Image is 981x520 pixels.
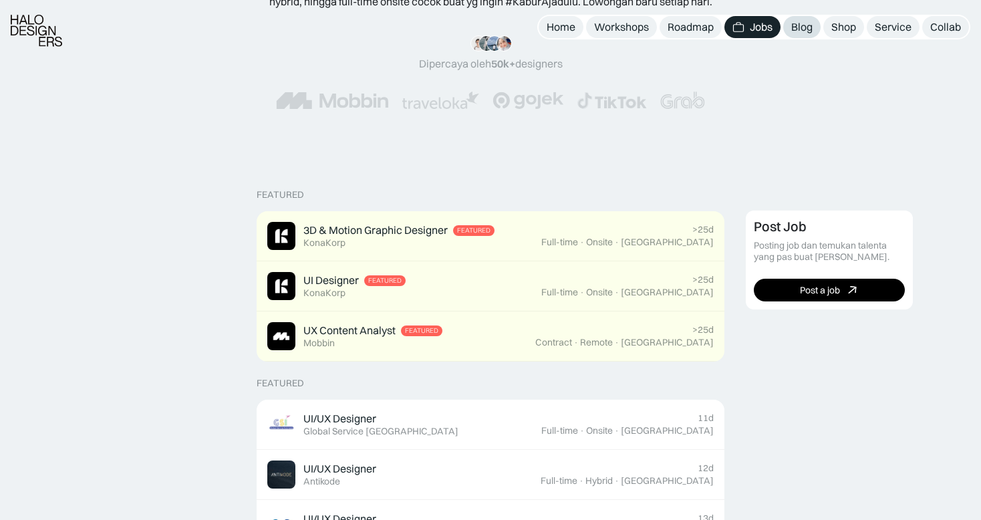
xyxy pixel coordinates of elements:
[594,20,649,34] div: Workshops
[405,327,438,335] div: Featured
[257,261,724,311] a: Job ImageUI DesignerFeaturedKonaKorp>25dFull-time·Onsite·[GEOGRAPHIC_DATA]
[754,219,807,235] div: Post Job
[621,425,714,436] div: [GEOGRAPHIC_DATA]
[621,287,714,298] div: [GEOGRAPHIC_DATA]
[303,412,376,426] div: UI/UX Designer
[800,285,840,296] div: Post a job
[267,272,295,300] img: Job Image
[831,20,856,34] div: Shop
[257,400,724,450] a: Job ImageUI/UX DesignerGlobal Service [GEOGRAPHIC_DATA]11dFull-time·Onsite·[GEOGRAPHIC_DATA]
[535,337,572,348] div: Contract
[303,323,396,338] div: UX Content Analyst
[541,237,578,248] div: Full-time
[539,16,583,38] a: Home
[541,475,577,487] div: Full-time
[579,237,585,248] div: ·
[750,20,773,34] div: Jobs
[614,475,619,487] div: ·
[303,223,448,237] div: 3D & Motion Graphic Designer
[754,279,905,301] a: Post a job
[754,240,905,263] div: Posting job dan temukan talenta yang pas buat [PERSON_NAME].
[621,337,714,348] div: [GEOGRAPHIC_DATA]
[783,16,821,38] a: Blog
[257,378,304,389] div: Featured
[621,475,714,487] div: [GEOGRAPHIC_DATA]
[698,463,714,474] div: 12d
[579,475,584,487] div: ·
[586,16,657,38] a: Workshops
[791,20,813,34] div: Blog
[586,425,613,436] div: Onsite
[698,412,714,424] div: 11d
[547,20,575,34] div: Home
[267,322,295,350] img: Job Image
[660,16,722,38] a: Roadmap
[621,237,714,248] div: [GEOGRAPHIC_DATA]
[541,287,578,298] div: Full-time
[303,476,340,487] div: Antikode
[614,425,619,436] div: ·
[823,16,864,38] a: Shop
[303,462,376,476] div: UI/UX Designer
[692,324,714,336] div: >25d
[867,16,920,38] a: Service
[257,211,724,261] a: Job Image3D & Motion Graphic DesignerFeaturedKonaKorp>25dFull-time·Onsite·[GEOGRAPHIC_DATA]
[257,311,724,362] a: Job ImageUX Content AnalystFeaturedMobbin>25dContract·Remote·[GEOGRAPHIC_DATA]
[579,425,585,436] div: ·
[580,337,613,348] div: Remote
[303,287,345,299] div: KonaKorp
[368,277,402,285] div: Featured
[457,227,490,235] div: Featured
[491,57,515,70] span: 50k+
[303,426,458,437] div: Global Service [GEOGRAPHIC_DATA]
[303,273,359,287] div: UI Designer
[875,20,912,34] div: Service
[257,450,724,500] a: Job ImageUI/UX DesignerAntikode12dFull-time·Hybrid·[GEOGRAPHIC_DATA]
[614,337,619,348] div: ·
[586,237,613,248] div: Onsite
[579,287,585,298] div: ·
[692,224,714,235] div: >25d
[724,16,781,38] a: Jobs
[267,461,295,489] img: Job Image
[541,425,578,436] div: Full-time
[267,410,295,438] img: Job Image
[614,237,619,248] div: ·
[585,475,613,487] div: Hybrid
[267,222,295,250] img: Job Image
[668,20,714,34] div: Roadmap
[303,338,335,349] div: Mobbin
[586,287,613,298] div: Onsite
[573,337,579,348] div: ·
[614,287,619,298] div: ·
[922,16,969,38] a: Collab
[930,20,961,34] div: Collab
[419,57,563,71] div: Dipercaya oleh designers
[303,237,345,249] div: KonaKorp
[692,274,714,285] div: >25d
[257,189,304,201] div: Featured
